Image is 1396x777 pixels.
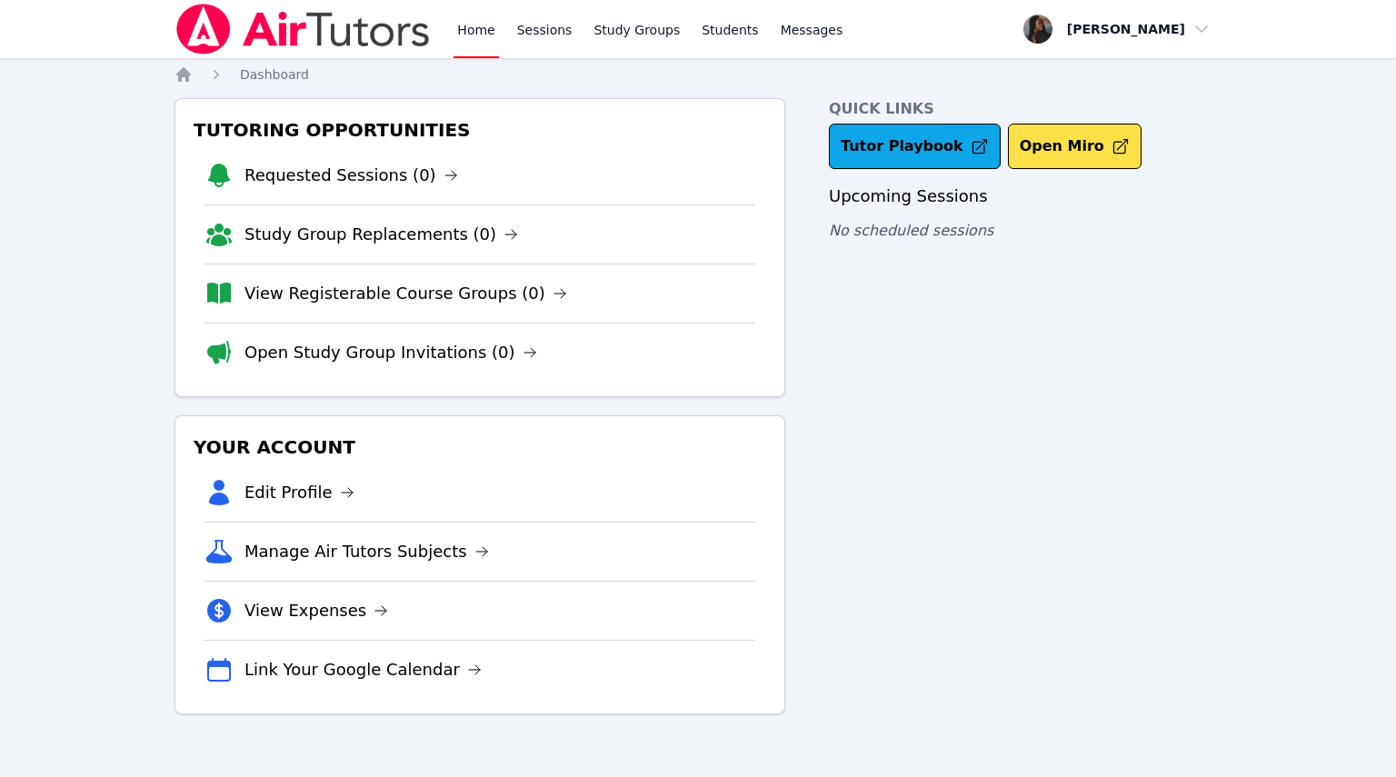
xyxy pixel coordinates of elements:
[829,222,993,239] span: No scheduled sessions
[190,114,770,146] h3: Tutoring Opportunities
[829,184,1221,209] h3: Upcoming Sessions
[240,65,309,84] a: Dashboard
[244,539,489,564] a: Manage Air Tutors Subjects
[244,281,567,306] a: View Registerable Course Groups (0)
[244,222,518,247] a: Study Group Replacements (0)
[244,657,482,682] a: Link Your Google Calendar
[240,67,309,82] span: Dashboard
[1008,124,1142,169] button: Open Miro
[244,598,388,623] a: View Expenses
[781,21,843,39] span: Messages
[244,480,354,505] a: Edit Profile
[829,98,1221,120] h4: Quick Links
[174,65,1221,84] nav: Breadcrumb
[829,124,1001,169] a: Tutor Playbook
[174,4,432,55] img: Air Tutors
[244,340,537,365] a: Open Study Group Invitations (0)
[190,431,770,463] h3: Your Account
[244,163,458,188] a: Requested Sessions (0)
